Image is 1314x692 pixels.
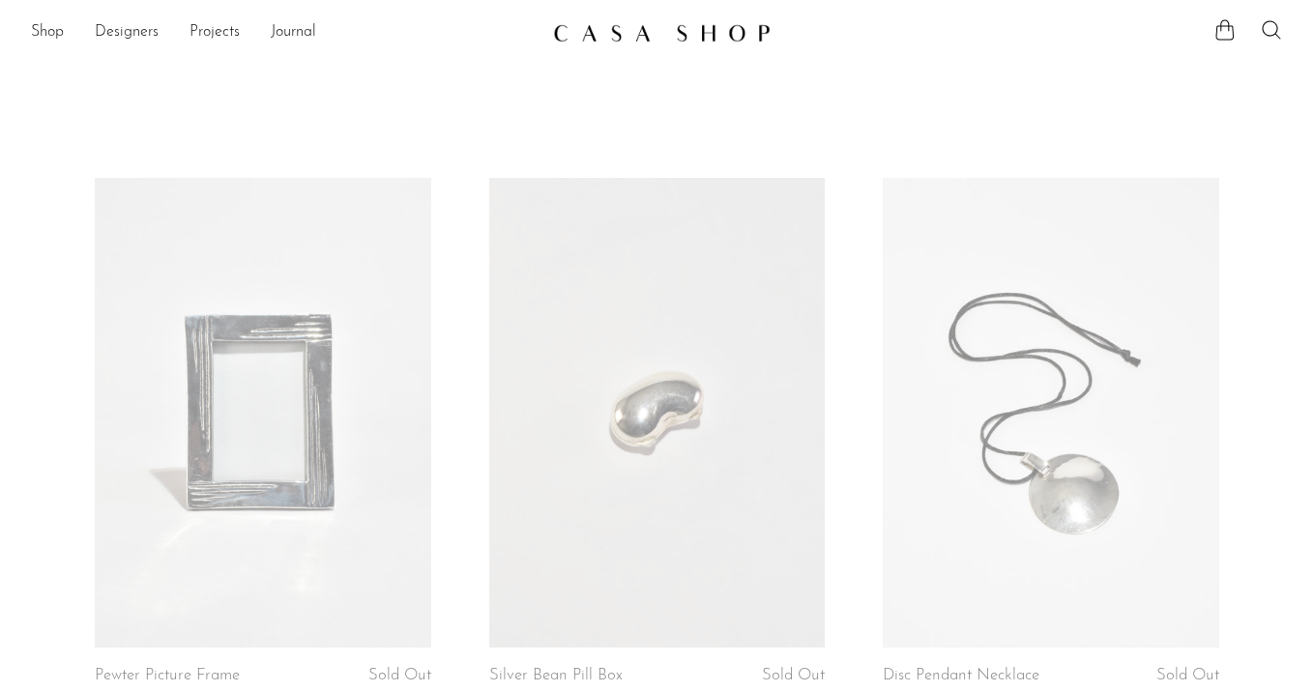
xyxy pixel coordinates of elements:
a: Projects [190,20,240,45]
a: Silver Bean Pill Box [489,667,623,684]
span: Sold Out [762,667,825,683]
ul: NEW HEADER MENU [31,16,538,49]
a: Pewter Picture Frame [95,667,240,684]
a: Journal [271,20,316,45]
nav: Desktop navigation [31,16,538,49]
span: Sold Out [1156,667,1219,683]
a: Shop [31,20,64,45]
a: Disc Pendant Necklace [883,667,1039,684]
span: Sold Out [368,667,431,683]
a: Designers [95,20,159,45]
